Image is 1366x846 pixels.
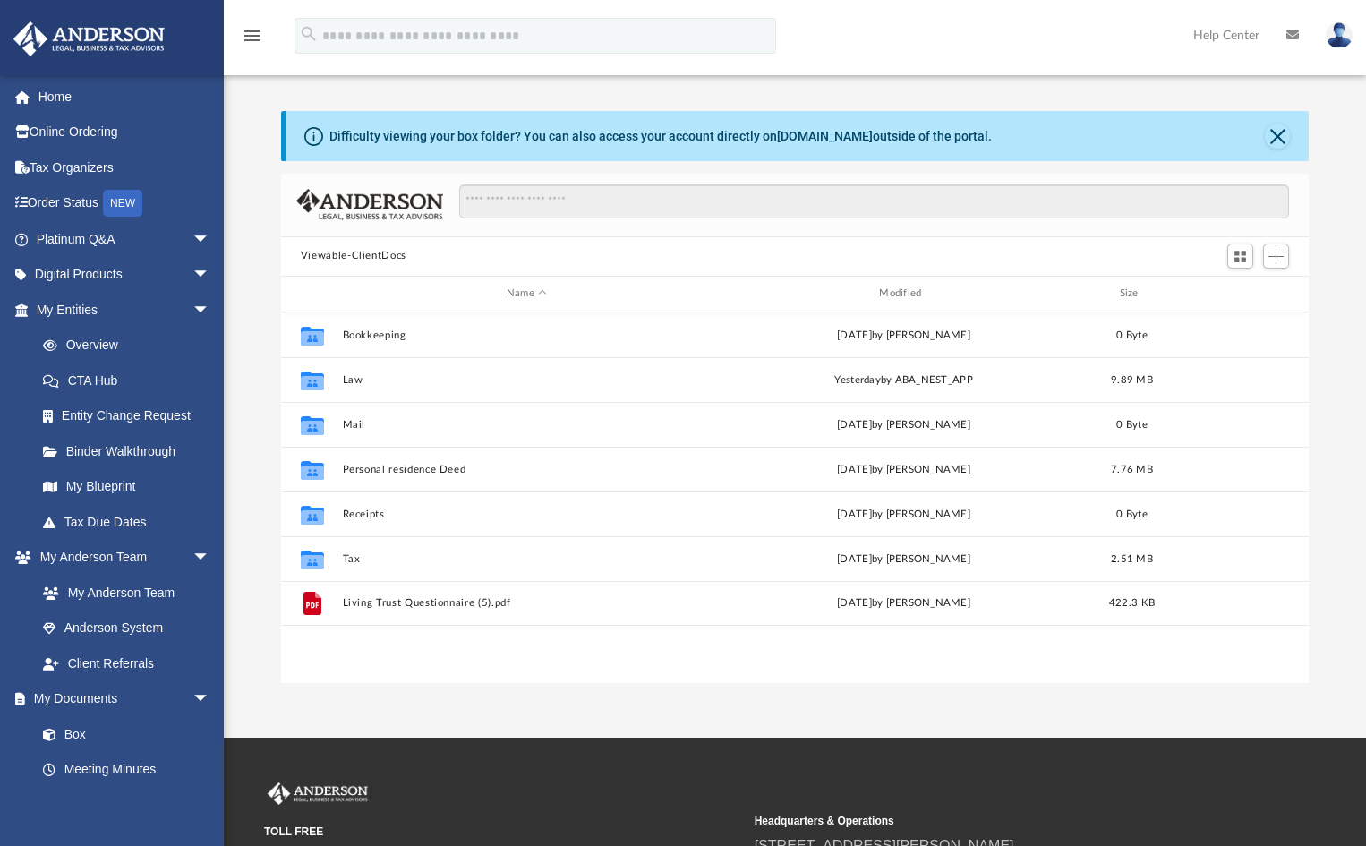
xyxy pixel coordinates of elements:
[25,328,237,363] a: Overview
[341,286,711,302] div: Name
[25,752,228,788] a: Meeting Minutes
[719,416,1088,432] div: [DATE] by [PERSON_NAME]
[719,461,1088,477] div: [DATE] by [PERSON_NAME]
[719,372,1088,388] div: by ABA_NEST_APP
[329,127,992,146] div: Difficulty viewing your box folder? You can also access your account directly on outside of the p...
[301,248,406,264] button: Viewable-ClientDocs
[1175,286,1301,302] div: id
[25,716,219,752] a: Box
[25,398,237,434] a: Entity Change Request
[342,463,711,474] button: Personal residence Deed
[1227,244,1254,269] button: Switch to Grid View
[13,115,237,150] a: Online Ordering
[13,681,228,717] a: My Documentsarrow_drop_down
[1096,286,1167,302] div: Size
[1116,508,1148,518] span: 0 Byte
[719,286,1089,302] div: Modified
[13,257,237,293] a: Digital Productsarrow_drop_down
[299,24,319,44] i: search
[25,469,228,505] a: My Blueprint
[1111,464,1153,474] span: 7.76 MB
[25,433,237,469] a: Binder Walkthrough
[1111,374,1153,384] span: 9.89 MB
[13,79,237,115] a: Home
[25,504,237,540] a: Tax Due Dates
[342,329,711,340] button: Bookkeeping
[719,551,1088,567] div: [DATE] by [PERSON_NAME]
[342,508,711,519] button: Receipts
[13,150,237,185] a: Tax Organizers
[242,25,263,47] i: menu
[264,782,371,806] img: Anderson Advisors Platinum Portal
[192,292,228,329] span: arrow_drop_down
[242,34,263,47] a: menu
[342,418,711,430] button: Mail
[192,540,228,577] span: arrow_drop_down
[1109,598,1155,608] span: 422.3 KB
[1116,329,1148,339] span: 0 Byte
[342,373,711,385] button: Law
[192,257,228,294] span: arrow_drop_down
[13,292,237,328] a: My Entitiesarrow_drop_down
[192,681,228,718] span: arrow_drop_down
[13,185,237,222] a: Order StatusNEW
[8,21,170,56] img: Anderson Advisors Platinum Portal
[459,184,1290,218] input: Search files and folders
[25,363,237,398] a: CTA Hub
[264,824,742,840] small: TOLL FREE
[1326,22,1353,48] img: User Pic
[342,597,711,609] button: Living Trust Questionnaire (5).pdf
[777,129,873,143] a: [DOMAIN_NAME]
[1265,124,1290,149] button: Close
[719,506,1088,522] div: [DATE] by [PERSON_NAME]
[755,813,1233,829] small: Headquarters & Operations
[719,595,1088,611] div: [DATE] by [PERSON_NAME]
[281,312,1309,683] div: grid
[25,645,228,681] a: Client Referrals
[192,221,228,258] span: arrow_drop_down
[25,575,219,611] a: My Anderson Team
[103,190,142,217] div: NEW
[25,611,228,646] a: Anderson System
[342,552,711,564] button: Tax
[1116,419,1148,429] span: 0 Byte
[1111,553,1153,563] span: 2.51 MB
[13,221,237,257] a: Platinum Q&Aarrow_drop_down
[289,286,334,302] div: id
[834,374,880,384] span: yesterday
[719,327,1088,343] div: [DATE] by [PERSON_NAME]
[13,540,228,576] a: My Anderson Teamarrow_drop_down
[1263,244,1290,269] button: Add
